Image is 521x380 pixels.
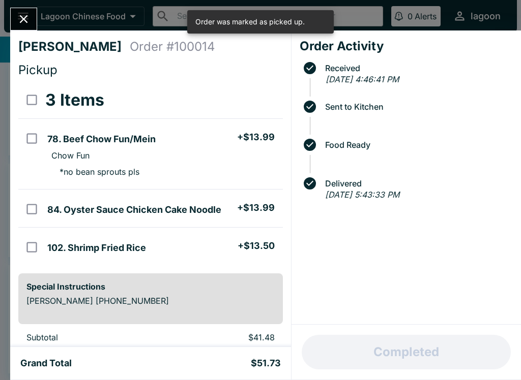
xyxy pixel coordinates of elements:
p: [PERSON_NAME] [PHONE_NUMBER] [26,296,275,306]
p: $41.48 [177,332,275,342]
em: [DATE] 5:43:33 PM [325,189,399,200]
h5: + $13.50 [238,240,275,252]
span: Received [320,64,513,73]
h4: [PERSON_NAME] [18,39,130,54]
h5: 78. Beef Chow Fun/Mein [47,133,156,145]
h5: $51.73 [251,357,281,369]
h6: Special Instructions [26,281,275,292]
h5: 84. Oyster Sauce Chicken Cake Noodle [47,204,221,216]
h3: 3 Items [45,90,104,110]
div: Order was marked as picked up. [195,13,305,30]
p: Subtotal [26,332,161,342]
h5: + $13.99 [237,202,275,214]
button: Close [11,8,37,30]
span: Food Ready [320,140,513,149]
table: orders table [18,82,283,265]
h5: + $13.99 [237,131,275,143]
span: Delivered [320,179,513,188]
p: Chow Fun [51,150,90,161]
h4: Order # 100014 [130,39,215,54]
span: Pickup [18,62,57,77]
em: [DATE] 4:46:41 PM [326,74,399,84]
h5: Grand Total [20,357,72,369]
h5: 102. Shrimp Fried Rice [47,242,146,254]
p: * no bean sprouts pls [51,167,139,177]
h4: Order Activity [300,39,513,54]
span: Sent to Kitchen [320,102,513,111]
